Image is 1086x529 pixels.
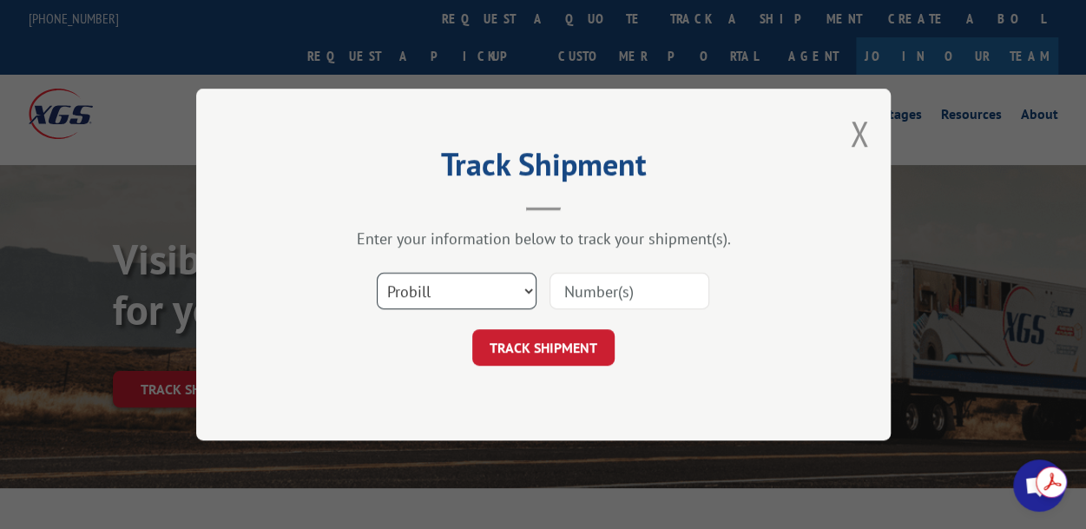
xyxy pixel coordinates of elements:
[283,152,804,185] h2: Track Shipment
[472,329,615,366] button: TRACK SHIPMENT
[550,273,709,309] input: Number(s)
[850,110,869,156] button: Close modal
[1013,460,1065,512] div: Open chat
[283,228,804,248] div: Enter your information below to track your shipment(s).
